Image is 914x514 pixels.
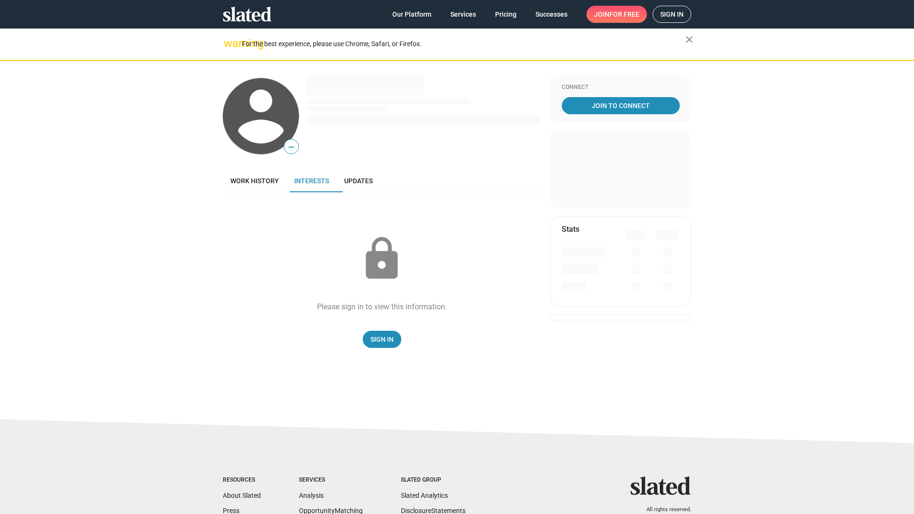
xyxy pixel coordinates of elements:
[294,177,329,185] span: Interests
[660,6,684,22] span: Sign in
[337,169,380,192] a: Updates
[299,492,324,499] a: Analysis
[363,331,401,348] a: Sign In
[528,6,575,23] a: Successes
[443,6,484,23] a: Services
[562,84,680,91] div: Connect
[562,97,680,114] a: Join To Connect
[487,6,524,23] a: Pricing
[287,169,337,192] a: Interests
[299,476,363,484] div: Services
[317,302,447,312] div: Please sign in to view this information.
[242,38,685,50] div: For the best experience, please use Chrome, Safari, or Firefox.
[495,6,517,23] span: Pricing
[230,177,279,185] span: Work history
[344,177,373,185] span: Updates
[223,476,261,484] div: Resources
[562,224,579,234] mat-card-title: Stats
[594,6,639,23] span: Join
[358,235,406,283] mat-icon: lock
[284,141,298,153] span: —
[609,6,639,23] span: for free
[564,97,678,114] span: Join To Connect
[450,6,476,23] span: Services
[401,492,448,499] a: Slated Analytics
[586,6,647,23] a: Joinfor free
[684,34,695,45] mat-icon: close
[401,476,466,484] div: Slated Group
[223,492,261,499] a: About Slated
[385,6,439,23] a: Our Platform
[224,38,235,49] mat-icon: warning
[536,6,567,23] span: Successes
[392,6,431,23] span: Our Platform
[223,169,287,192] a: Work history
[370,331,394,348] span: Sign In
[653,6,691,23] a: Sign in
